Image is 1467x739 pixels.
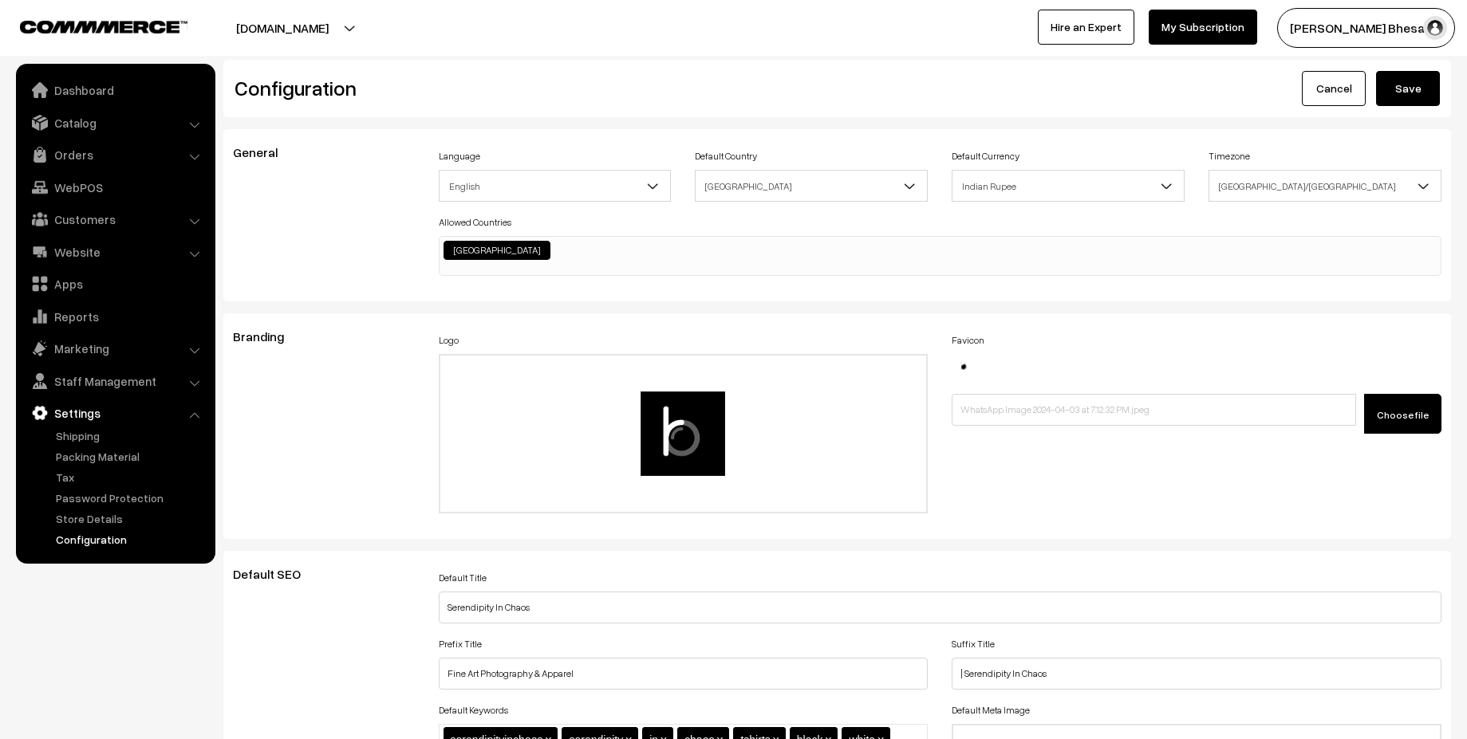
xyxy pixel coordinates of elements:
a: Store Details [52,510,210,527]
span: Indian Rupee [952,172,1184,200]
span: India [695,170,928,202]
label: Prefix Title [439,637,482,651]
button: [DOMAIN_NAME] [180,8,384,48]
a: Catalog [20,108,210,137]
label: Default Keywords [439,703,508,717]
a: Dashboard [20,76,210,104]
a: Marketing [20,334,210,363]
span: Branding [233,328,303,344]
a: Cancel [1302,71,1366,106]
a: Orders [20,140,210,169]
label: Default Currency [952,149,1019,163]
img: COMMMERCE [20,21,187,33]
a: Staff Management [20,367,210,395]
a: Packing Material [52,448,210,465]
a: Hire an Expert [1038,10,1134,45]
a: Shipping [52,427,210,444]
label: Default Country [695,149,757,163]
span: India [696,172,927,200]
span: Asia/Kolkata [1209,172,1441,200]
label: Logo [439,333,459,348]
h2: Configuration [235,76,826,100]
button: Save [1376,71,1440,106]
label: Language [439,149,480,163]
input: Prefix Title [439,658,929,690]
img: user [1423,16,1447,40]
a: Tax [52,469,210,485]
a: COMMMERCE [20,16,160,35]
span: Choose file [1377,409,1429,421]
span: Indian Rupee [952,170,1185,202]
input: Title [439,592,1442,623]
span: English [439,170,672,202]
label: Timezone [1209,149,1250,163]
a: Website [20,238,210,266]
label: Default Title [439,571,487,585]
a: My Subscription [1149,10,1257,45]
label: Suffix Title [952,637,995,651]
label: Allowed Countries [439,215,511,230]
a: Customers [20,205,210,234]
input: Suffix Title [952,658,1441,690]
img: 17121518668963WhatsApp-Image-2024-04-03-at-71232-PM.jpeg [952,354,976,378]
input: WhatsApp Image 2024-04-03 at 7.12.32 PM.jpeg [952,394,1356,426]
span: General [233,144,297,160]
span: Default SEO [233,566,320,582]
a: Settings [20,399,210,427]
a: Configuration [52,531,210,548]
a: Password Protection [52,489,210,506]
span: English [440,172,671,200]
label: Default Meta Image [952,703,1030,717]
a: WebPOS [20,173,210,202]
li: India [444,241,550,260]
button: [PERSON_NAME] Bhesani… [1277,8,1455,48]
a: Apps [20,269,210,298]
span: Asia/Kolkata [1209,170,1441,202]
a: Reports [20,302,210,331]
label: Favicon [952,333,984,348]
